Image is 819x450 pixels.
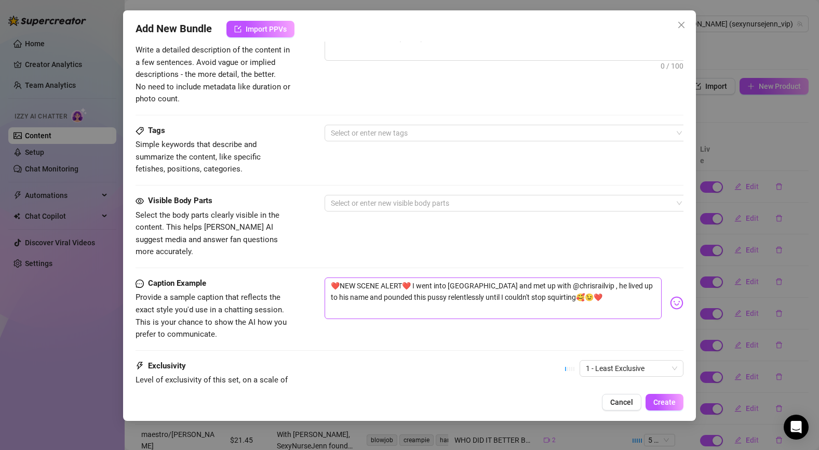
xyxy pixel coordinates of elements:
[136,45,290,103] span: Write a detailed description of the content in a few sentences. Avoid vague or implied descriptio...
[136,375,288,409] span: Level of exclusivity of this set, on a scale of 1 to 5. This helps the AI to drip content in the ...
[784,415,809,440] div: Open Intercom Messenger
[136,277,144,290] span: message
[148,279,206,288] strong: Caption Example
[148,126,165,135] strong: Tags
[677,21,686,29] span: close
[673,21,690,29] span: Close
[136,210,279,257] span: Select the body parts clearly visible in the content. This helps [PERSON_NAME] AI suggest media a...
[136,21,212,37] span: Add New Bundle
[136,293,287,339] span: Provide a sample caption that reflects the exact style you'd use in a chatting session. This is y...
[136,140,261,174] span: Simple keywords that describe and summarize the content, like specific fetishes, positions, categ...
[602,394,641,411] button: Cancel
[325,277,662,319] textarea: ❤️NEW SCENE ALERT❤️ I went into [GEOGRAPHIC_DATA] and met up with @chrisrailvip , he lived up to ...
[646,394,683,411] button: Create
[136,360,144,373] span: thunderbolt
[670,296,683,310] img: svg%3e
[653,398,676,406] span: Create
[148,196,212,205] strong: Visible Body Parts
[136,127,144,135] span: tag
[226,21,294,37] button: Import PPVs
[148,361,186,370] strong: Exclusivity
[246,25,287,33] span: Import PPVs
[234,25,241,33] span: import
[673,17,690,33] button: Close
[610,398,633,406] span: Cancel
[586,361,677,376] span: 1 - Least Exclusive
[136,197,144,205] span: eye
